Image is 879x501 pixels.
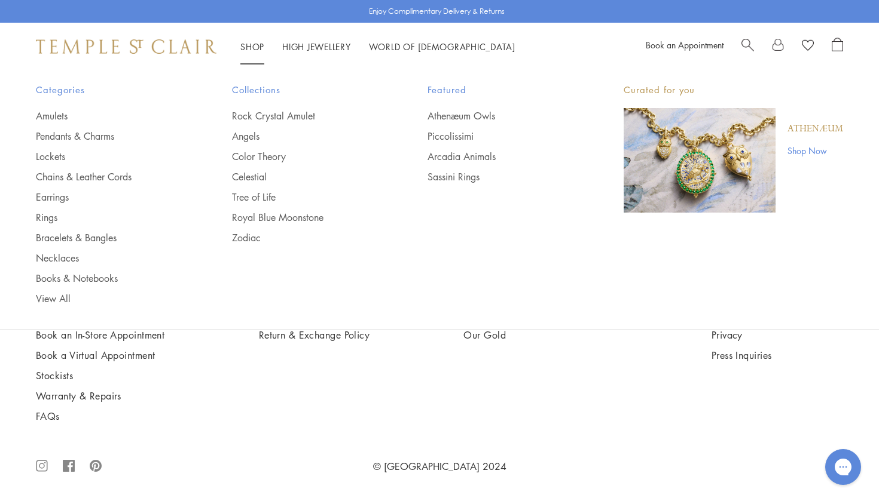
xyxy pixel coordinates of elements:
iframe: Gorgias live chat messenger [819,445,867,489]
a: Return & Exchange Policy [259,328,370,342]
a: Book an In-Store Appointment [36,328,164,342]
a: Press Inquiries [712,349,843,362]
a: Earrings [36,190,184,204]
a: View Wishlist [802,38,814,56]
a: Search [741,38,754,56]
a: Bracelets & Bangles [36,231,184,244]
a: World of [DEMOGRAPHIC_DATA]World of [DEMOGRAPHIC_DATA] [369,41,515,53]
a: Royal Blue Moonstone [232,211,380,224]
a: FAQs [36,410,164,423]
a: Sassini Rings [428,170,576,183]
a: Lockets [36,150,184,163]
a: Piccolissimi [428,130,576,143]
p: Enjoy Complimentary Delivery & Returns [369,5,505,17]
nav: Main navigation [240,39,515,54]
a: Book a Virtual Appointment [36,349,164,362]
a: Privacy [712,328,843,342]
a: Warranty & Repairs [36,389,164,402]
a: © [GEOGRAPHIC_DATA] 2024 [373,460,506,473]
a: Angels [232,130,380,143]
a: Our Gold [463,328,617,342]
a: Books & Notebooks [36,272,184,285]
a: Athenæum [788,122,843,136]
a: Celestial [232,170,380,183]
a: ShopShop [240,41,264,53]
a: Chains & Leather Cords [36,170,184,183]
a: Arcadia Animals [428,150,576,163]
a: Stockists [36,369,164,382]
a: Amulets [36,109,184,122]
p: Curated for you [624,82,843,97]
a: Rings [36,211,184,224]
a: View All [36,292,184,305]
a: High JewelleryHigh Jewellery [282,41,351,53]
a: Book an Appointment [646,39,724,51]
a: Pendants & Charms [36,130,184,143]
span: Categories [36,82,184,97]
a: Shop Now [788,144,843,157]
span: Collections [232,82,380,97]
a: Color Theory [232,150,380,163]
a: Zodiac [232,231,380,244]
a: Rock Crystal Amulet [232,109,380,122]
a: Necklaces [36,251,184,265]
img: Temple St. Clair [36,39,216,54]
span: Featured [428,82,576,97]
a: Tree of Life [232,190,380,204]
a: Athenæum Owls [428,109,576,122]
a: Open Shopping Bag [832,38,843,56]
